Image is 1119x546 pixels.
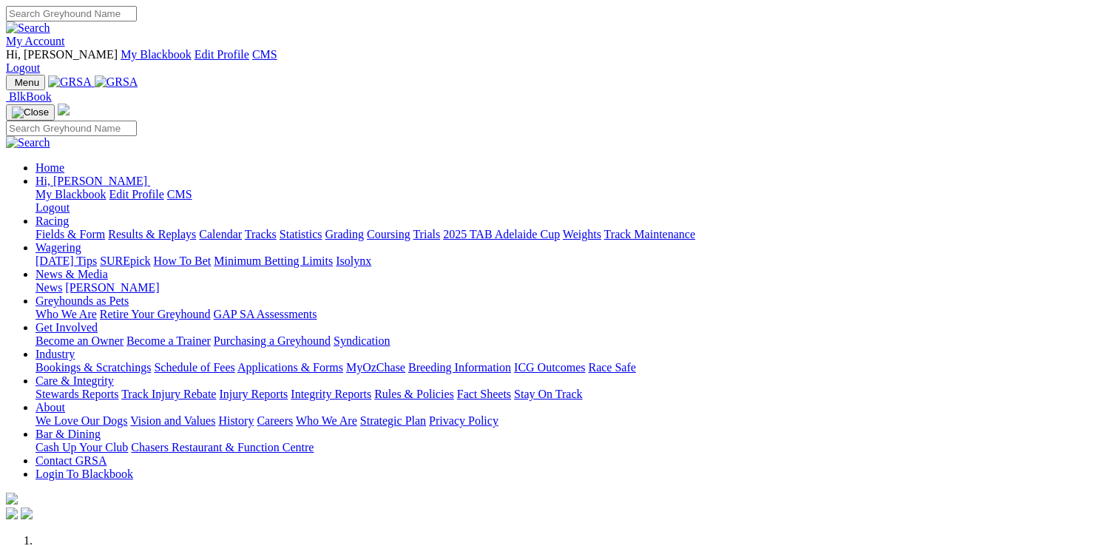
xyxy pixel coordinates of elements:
[109,188,164,200] a: Edit Profile
[6,35,65,47] a: My Account
[237,361,343,374] a: Applications & Forms
[291,388,371,400] a: Integrity Reports
[100,308,211,320] a: Retire Your Greyhound
[36,175,150,187] a: Hi, [PERSON_NAME]
[36,321,98,334] a: Get Involved
[245,228,277,240] a: Tracks
[367,228,410,240] a: Coursing
[6,121,137,136] input: Search
[214,308,317,320] a: GAP SA Assessments
[12,107,49,118] img: Close
[252,48,277,61] a: CMS
[219,388,288,400] a: Injury Reports
[36,334,124,347] a: Become an Owner
[336,255,371,267] a: Isolynx
[9,90,52,103] span: BlkBook
[36,228,1113,241] div: Racing
[199,228,242,240] a: Calendar
[408,361,511,374] a: Breeding Information
[36,281,62,294] a: News
[36,268,108,280] a: News & Media
[36,441,1113,454] div: Bar & Dining
[214,255,333,267] a: Minimum Betting Limits
[457,388,511,400] a: Fact Sheets
[36,468,133,480] a: Login To Blackbook
[6,493,18,505] img: logo-grsa-white.png
[6,90,52,103] a: BlkBook
[36,441,128,454] a: Cash Up Your Club
[413,228,440,240] a: Trials
[58,104,70,115] img: logo-grsa-white.png
[36,308,1113,321] div: Greyhounds as Pets
[374,388,454,400] a: Rules & Policies
[36,388,118,400] a: Stewards Reports
[6,508,18,519] img: facebook.svg
[36,294,129,307] a: Greyhounds as Pets
[429,414,498,427] a: Privacy Policy
[36,228,105,240] a: Fields & Form
[36,401,65,414] a: About
[36,374,114,387] a: Care & Integrity
[167,188,192,200] a: CMS
[36,361,1113,374] div: Industry
[6,75,45,90] button: Toggle navigation
[126,334,211,347] a: Become a Trainer
[15,77,39,88] span: Menu
[154,255,212,267] a: How To Bet
[36,188,1113,215] div: Hi, [PERSON_NAME]
[36,348,75,360] a: Industry
[325,228,364,240] a: Grading
[443,228,560,240] a: 2025 TAB Adelaide Cup
[36,255,1113,268] div: Wagering
[36,161,64,174] a: Home
[36,388,1113,401] div: Care & Integrity
[36,308,97,320] a: Who We Are
[6,21,50,35] img: Search
[36,188,107,200] a: My Blackbook
[21,508,33,519] img: twitter.svg
[6,104,55,121] button: Toggle navigation
[131,441,314,454] a: Chasers Restaurant & Function Centre
[346,361,405,374] a: MyOzChase
[6,136,50,149] img: Search
[257,414,293,427] a: Careers
[65,281,159,294] a: [PERSON_NAME]
[48,75,92,89] img: GRSA
[108,228,196,240] a: Results & Replays
[100,255,150,267] a: SUREpick
[6,61,40,74] a: Logout
[36,414,1113,428] div: About
[36,454,107,467] a: Contact GRSA
[36,201,70,214] a: Logout
[36,215,69,227] a: Racing
[6,6,137,21] input: Search
[514,361,585,374] a: ICG Outcomes
[604,228,695,240] a: Track Maintenance
[218,414,254,427] a: History
[214,334,331,347] a: Purchasing a Greyhound
[6,48,118,61] span: Hi, [PERSON_NAME]
[280,228,322,240] a: Statistics
[36,241,81,254] a: Wagering
[36,361,151,374] a: Bookings & Scratchings
[130,414,215,427] a: Vision and Values
[121,388,216,400] a: Track Injury Rebate
[360,414,426,427] a: Strategic Plan
[95,75,138,89] img: GRSA
[36,255,97,267] a: [DATE] Tips
[36,175,147,187] span: Hi, [PERSON_NAME]
[36,414,127,427] a: We Love Our Dogs
[563,228,601,240] a: Weights
[121,48,192,61] a: My Blackbook
[334,334,390,347] a: Syndication
[588,361,635,374] a: Race Safe
[6,48,1113,75] div: My Account
[514,388,582,400] a: Stay On Track
[195,48,249,61] a: Edit Profile
[36,281,1113,294] div: News & Media
[36,428,101,440] a: Bar & Dining
[36,334,1113,348] div: Get Involved
[154,361,234,374] a: Schedule of Fees
[296,414,357,427] a: Who We Are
